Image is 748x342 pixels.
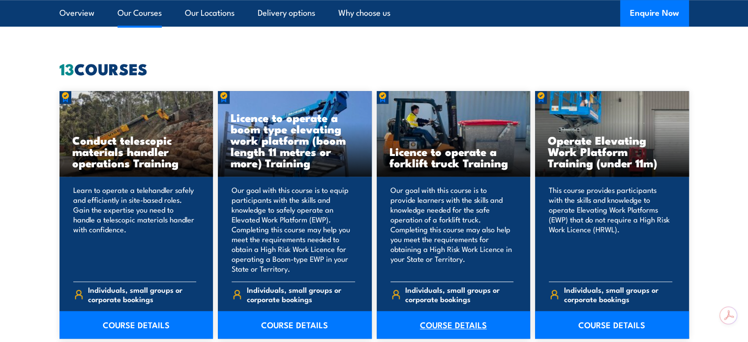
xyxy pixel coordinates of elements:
[548,134,676,168] h3: Operate Elevating Work Platform Training (under 11m)
[73,185,197,274] p: Learn to operate a telehandler safely and efficiently in site-based roles. Gain the expertise you...
[377,311,531,339] a: COURSE DETAILS
[232,185,355,274] p: Our goal with this course is to equip participants with the skills and knowledge to safely operat...
[218,311,372,339] a: COURSE DETAILS
[405,285,513,304] span: Individuals, small groups or corporate bookings
[231,112,359,168] h3: Licence to operate a boom type elevating work platform (boom length 11 metres or more) Training
[88,285,196,304] span: Individuals, small groups or corporate bookings
[389,146,518,168] h3: Licence to operate a forklift truck Training
[60,62,689,75] h2: COURSES
[72,134,201,168] h3: Conduct telescopic materials handler operations Training
[535,311,689,339] a: COURSE DETAILS
[549,185,672,274] p: This course provides participants with the skills and knowledge to operate Elevating Work Platfor...
[390,185,514,274] p: Our goal with this course is to provide learners with the skills and knowledge needed for the saf...
[60,311,213,339] a: COURSE DETAILS
[60,56,74,81] strong: 13
[247,285,355,304] span: Individuals, small groups or corporate bookings
[564,285,672,304] span: Individuals, small groups or corporate bookings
